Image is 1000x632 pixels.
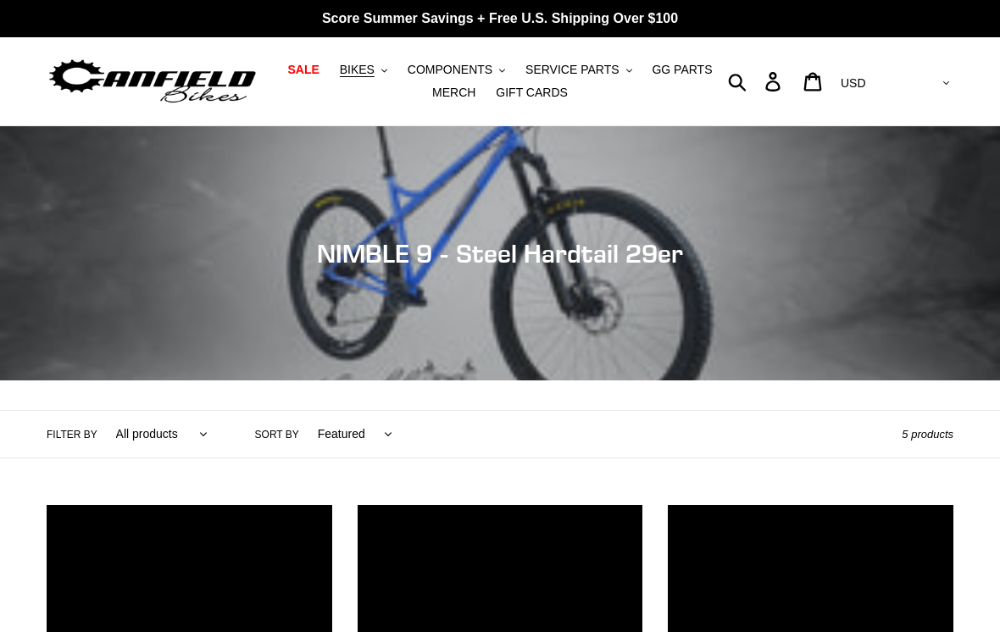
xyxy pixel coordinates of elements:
[287,63,319,77] span: SALE
[279,58,327,81] a: SALE
[424,81,484,104] a: MERCH
[643,58,720,81] a: GG PARTS
[408,63,492,77] span: COMPONENTS
[525,63,619,77] span: SERVICE PARTS
[496,86,568,100] span: GIFT CARDS
[399,58,514,81] button: COMPONENTS
[47,427,97,442] label: Filter by
[652,63,712,77] span: GG PARTS
[47,55,258,108] img: Canfield Bikes
[517,58,640,81] button: SERVICE PARTS
[317,238,683,269] span: NIMBLE 9 - Steel Hardtail 29er
[255,427,299,442] label: Sort by
[487,81,576,104] a: GIFT CARDS
[902,428,953,441] span: 5 products
[331,58,396,81] button: BIKES
[340,63,375,77] span: BIKES
[432,86,475,100] span: MERCH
